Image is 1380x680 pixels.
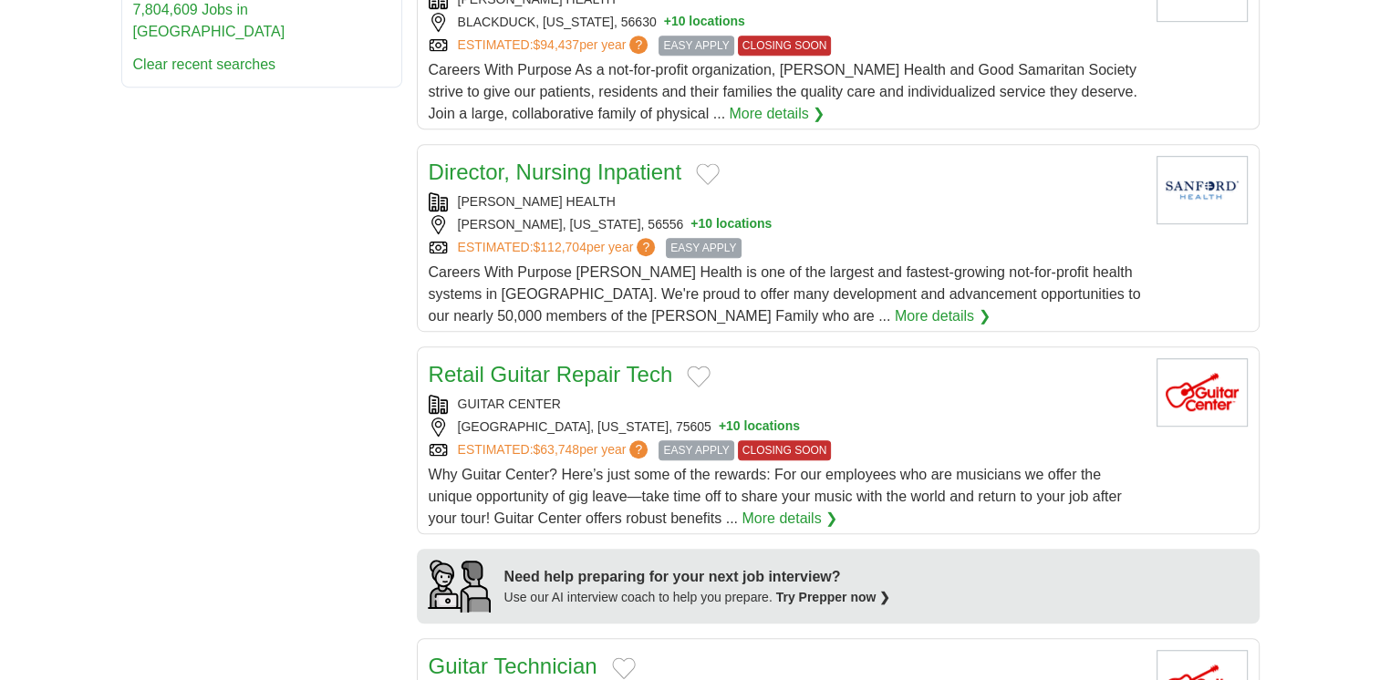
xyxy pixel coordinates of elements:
[504,588,891,607] div: Use our AI interview coach to help you prepare.
[742,508,837,530] a: More details ❯
[690,215,772,234] button: +10 locations
[429,417,1142,437] div: [GEOGRAPHIC_DATA], [US_STATE], 75605
[429,654,597,678] a: Guitar Technician
[696,163,720,185] button: Add to favorite jobs
[687,366,711,387] button: Add to favorite jobs
[664,13,671,32] span: +
[719,417,800,437] button: +10 locations
[659,36,733,56] span: EASY APPLY
[637,238,655,256] span: ?
[1157,358,1248,427] img: Guitar Center logo
[458,238,659,258] a: ESTIMATED:$112,704per year?
[429,215,1142,234] div: [PERSON_NAME], [US_STATE], 56556
[458,397,561,411] a: GUITAR CENTER
[664,13,745,32] button: +10 locations
[504,566,891,588] div: Need help preparing for your next job interview?
[659,440,733,460] span: EASY APPLY
[690,215,698,234] span: +
[738,36,832,56] span: CLOSING SOON
[533,240,586,254] span: $112,704
[429,362,673,386] a: Retail Guitar Repair Tech
[429,62,1137,121] span: Careers With Purpose As a not-for-profit organization, [PERSON_NAME] Health and Good Samaritan So...
[133,57,276,72] a: Clear recent searches
[429,160,681,184] a: Director, Nursing Inpatient
[1157,156,1248,224] img: Sanford Health logo
[719,417,726,437] span: +
[429,467,1122,526] span: Why Guitar Center? Here’s just some of the rewards: For our employees who are musicians we offer ...
[729,103,825,125] a: More details ❯
[895,305,991,327] a: More details ❯
[429,13,1142,32] div: BLACKDUCK, [US_STATE], 56630
[458,440,652,460] a: ESTIMATED:$63,748per year?
[738,440,832,460] span: CLOSING SOON
[133,2,285,39] a: 7,804,609 Jobs in [GEOGRAPHIC_DATA]
[458,36,652,56] a: ESTIMATED:$94,437per year?
[612,657,636,679] button: Add to favorite jobs
[458,194,616,209] a: [PERSON_NAME] HEALTH
[429,264,1141,324] span: Careers With Purpose [PERSON_NAME] Health is one of the largest and fastest-growing not-for-profi...
[629,36,648,54] span: ?
[629,440,648,458] span: ?
[533,37,579,52] span: $94,437
[666,238,741,258] span: EASY APPLY
[533,442,579,457] span: $63,748
[776,590,891,604] a: Try Prepper now ❯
